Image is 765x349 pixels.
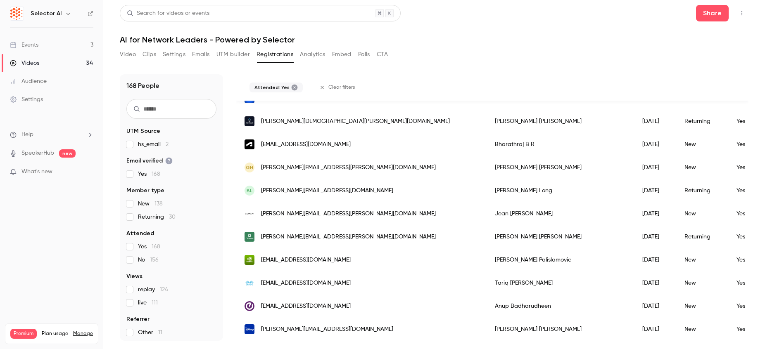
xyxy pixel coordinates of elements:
[358,48,370,61] button: Polls
[487,156,634,179] div: [PERSON_NAME] [PERSON_NAME]
[245,255,254,265] img: nvidia.com
[138,140,169,149] span: hs_email
[676,202,728,225] div: New
[126,81,159,91] h1: 168 People
[261,233,436,241] span: [PERSON_NAME][EMAIL_ADDRESS][PERSON_NAME][DOMAIN_NAME]
[245,116,254,126] img: itential.com
[676,110,728,133] div: Returning
[21,149,54,158] a: SpeakerHub
[245,139,254,149] img: autodesk.com
[261,256,351,264] span: [EMAIL_ADDRESS][DOMAIN_NAME]
[138,256,159,264] span: No
[696,5,729,21] button: Share
[634,295,676,318] div: [DATE]
[487,110,634,133] div: [PERSON_NAME] [PERSON_NAME]
[261,210,436,218] span: [PERSON_NAME][EMAIL_ADDRESS][PERSON_NAME][DOMAIN_NAME]
[634,110,676,133] div: [DATE]
[246,164,253,171] span: GH
[10,59,39,67] div: Videos
[10,77,47,85] div: Audience
[487,225,634,248] div: [PERSON_NAME] [PERSON_NAME]
[676,271,728,295] div: New
[21,167,52,176] span: What's new
[487,133,634,156] div: Bharathraj B R
[735,7,748,20] button: Top Bar Actions
[138,170,160,178] span: Yes
[138,243,160,251] span: Yes
[10,329,37,339] span: Premium
[261,302,351,311] span: [EMAIL_ADDRESS][DOMAIN_NAME]
[328,84,355,91] span: Clear filters
[487,295,634,318] div: Anup Badharudheen
[10,95,43,104] div: Settings
[126,229,154,238] span: Attended
[261,117,450,126] span: [PERSON_NAME][DEMOGRAPHIC_DATA][PERSON_NAME][DOMAIN_NAME]
[247,187,252,194] span: BL
[261,325,393,334] span: [PERSON_NAME][EMAIL_ADDRESS][DOMAIN_NAME]
[169,214,176,220] span: 30
[10,41,38,49] div: Events
[73,330,93,337] a: Manage
[676,225,728,248] div: Returning
[257,48,293,61] button: Registrations
[152,171,160,177] span: 168
[138,200,163,208] span: New
[634,225,676,248] div: [DATE]
[676,179,728,202] div: Returning
[163,48,185,61] button: Settings
[138,285,168,294] span: replay
[216,48,250,61] button: UTM builder
[634,202,676,225] div: [DATE]
[261,163,436,172] span: [PERSON_NAME][EMAIL_ADDRESS][PERSON_NAME][DOMAIN_NAME]
[487,248,634,271] div: [PERSON_NAME] Palislamovic
[487,271,634,295] div: Tariq [PERSON_NAME]
[160,287,168,292] span: 124
[634,271,676,295] div: [DATE]
[634,318,676,341] div: [DATE]
[192,48,209,61] button: Emails
[126,315,150,323] span: Referrer
[59,149,76,158] span: new
[676,156,728,179] div: New
[300,48,325,61] button: Analytics
[143,48,156,61] button: Clips
[487,202,634,225] div: Jean [PERSON_NAME]
[487,318,634,341] div: [PERSON_NAME] [PERSON_NAME]
[126,157,173,165] span: Email verified
[261,140,351,149] span: [EMAIL_ADDRESS][DOMAIN_NAME]
[126,186,164,195] span: Member type
[152,244,160,250] span: 168
[245,209,254,219] img: lumen.com
[291,84,298,91] button: Remove "Did attend" from selected filters
[634,248,676,271] div: [DATE]
[138,213,176,221] span: Returning
[154,201,163,207] span: 138
[634,156,676,179] div: [DATE]
[120,48,136,61] button: Video
[150,257,159,263] span: 156
[21,130,33,139] span: Help
[245,232,254,242] img: citizensbank.com
[332,48,352,61] button: Embed
[152,300,158,306] span: 111
[261,186,393,195] span: [PERSON_NAME][EMAIL_ADDRESS][DOMAIN_NAME]
[138,299,158,307] span: live
[254,84,290,91] span: Attended: Yes
[487,179,634,202] div: [PERSON_NAME] Long
[261,279,351,288] span: [EMAIL_ADDRESS][DOMAIN_NAME]
[245,324,254,334] img: disney.com
[126,127,216,337] section: facet-groups
[31,9,62,18] h6: Selector AI
[634,179,676,202] div: [DATE]
[676,133,728,156] div: New
[245,281,254,286] img: cisco.com
[634,133,676,156] div: [DATE]
[42,330,68,337] span: Plan usage
[10,7,24,20] img: Selector AI
[245,301,254,311] img: ellucian.com
[10,130,93,139] li: help-dropdown-opener
[158,330,162,335] span: 11
[126,127,160,135] span: UTM Source
[166,141,169,147] span: 2
[127,9,209,18] div: Search for videos or events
